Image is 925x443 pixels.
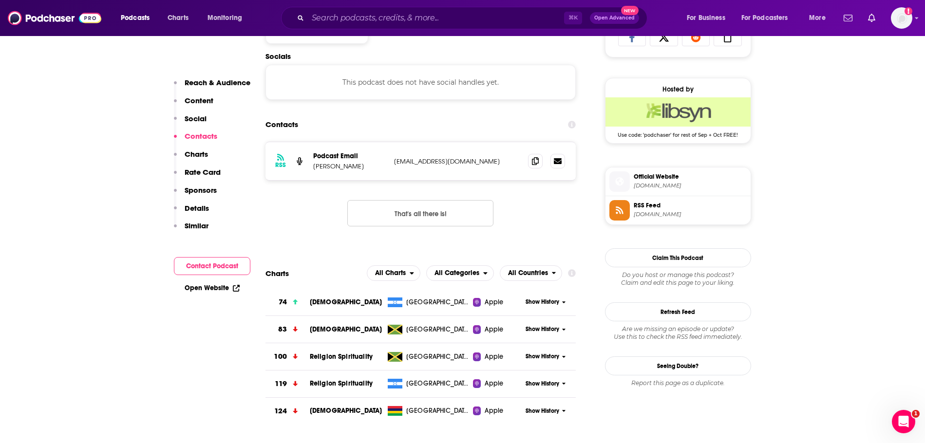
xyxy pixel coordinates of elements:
button: Contact Podcast [174,257,250,275]
a: Apple [473,297,522,307]
div: Are we missing an episode or update? Use this to check the RSS feed immediately. [605,325,751,341]
span: Show History [526,380,559,388]
a: Share on Facebook [618,28,646,46]
p: Rate Card [185,167,221,177]
a: Religion Spirituality [310,352,373,361]
span: Official Website [634,172,747,181]
span: Logged in as KellyG [891,7,912,29]
div: Domain: [DOMAIN_NAME] [25,25,107,33]
span: Use code: 'podchaser' for rest of Sep + Oct FREE! [605,127,751,138]
h3: 100 [274,351,287,362]
a: RSS Feed[DOMAIN_NAME] [609,200,747,221]
p: Sponsors [185,185,217,195]
span: Honduras [406,379,470,388]
span: For Business [687,11,725,25]
button: open menu [367,265,420,281]
span: Show History [526,352,559,361]
button: open menu [500,265,563,281]
div: v 4.0.25 [27,16,48,23]
span: Jamaica [406,352,470,362]
span: Show History [526,407,559,415]
div: Keywords by Traffic [108,57,164,64]
button: open menu [735,10,802,26]
button: open menu [114,10,162,26]
span: Do you host or manage this podcast? [605,271,751,279]
a: Religion Spirituality [310,379,373,388]
button: open menu [426,265,494,281]
button: Contacts [174,131,217,149]
a: 100 [265,343,310,370]
span: Apple [485,297,503,307]
a: [DEMOGRAPHIC_DATA] [310,298,382,306]
h2: Countries [500,265,563,281]
h2: Socials [265,52,576,61]
p: Similar [185,221,208,230]
h3: 83 [278,324,287,335]
a: 83 [265,316,310,343]
span: Jamaica [406,325,470,334]
button: Content [174,96,213,114]
button: Show profile menu [891,7,912,29]
img: Libsyn Deal: Use code: 'podchaser' for rest of Sep + Oct FREE! [605,97,751,127]
button: Reach & Audience [174,78,250,96]
a: Charts [161,10,194,26]
p: Content [185,96,213,105]
h3: RSS [275,161,286,169]
button: Show History [522,298,569,306]
img: User Profile [891,7,912,29]
a: Open Website [185,284,240,292]
span: Apple [485,406,503,416]
a: Official Website[DOMAIN_NAME] [609,171,747,192]
a: Seeing Double? [605,356,751,375]
input: Search podcasts, credits, & more... [308,10,564,26]
button: Claim This Podcast [605,248,751,267]
button: Nothing here. [347,200,493,226]
a: Podchaser - Follow, Share and Rate Podcasts [8,9,101,27]
a: Show notifications dropdown [840,10,856,26]
h3: 119 [275,378,287,389]
svg: Add a profile image [905,7,912,15]
button: Charts [174,149,208,167]
img: tab_keywords_by_traffic_grey.svg [97,56,105,64]
span: Show History [526,298,559,306]
a: [DEMOGRAPHIC_DATA] [310,325,382,333]
span: New [621,6,639,15]
button: Details [174,203,209,221]
p: Reach & Audience [185,78,250,87]
button: Refresh Feed [605,302,751,321]
span: Open Advanced [594,16,635,20]
span: RSS Feed [634,201,747,210]
span: All Countries [508,270,548,277]
a: [GEOGRAPHIC_DATA] [384,406,473,416]
h2: Platforms [367,265,420,281]
span: Apple [485,379,503,388]
a: 74 [265,289,310,315]
button: Similar [174,221,208,239]
div: Claim and edit this page to your liking. [605,271,751,287]
h2: Contacts [265,115,298,134]
a: [GEOGRAPHIC_DATA] [384,379,473,388]
p: Charts [185,149,208,159]
img: logo_orange.svg [16,16,23,23]
a: Share on X/Twitter [650,28,678,46]
span: 1 [912,410,920,418]
button: open menu [201,10,255,26]
span: For Podcasters [741,11,788,25]
p: [PERSON_NAME] [313,162,386,170]
span: All Categories [434,270,479,277]
button: Sponsors [174,185,217,203]
img: website_grey.svg [16,25,23,33]
a: [DEMOGRAPHIC_DATA] [310,406,382,415]
div: Hosted by [605,85,751,93]
a: 119 [265,370,310,397]
h3: 124 [274,406,287,417]
div: Search podcasts, credits, & more... [290,7,657,29]
span: Charts [168,11,189,25]
a: Show notifications dropdown [864,10,879,26]
button: Show History [522,352,569,361]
